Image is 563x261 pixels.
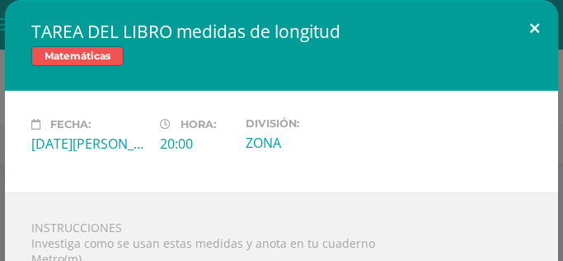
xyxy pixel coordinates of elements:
[246,134,361,152] div: ZONA
[31,135,147,153] div: [DATE][PERSON_NAME]
[50,118,91,130] span: Fecha:
[31,20,532,43] h2: TAREA DEL LIBRO medidas de longitud
[160,135,232,153] div: 20:00
[246,117,361,130] label: División:
[31,46,124,66] span: Matemáticas
[181,118,216,130] span: Hora:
